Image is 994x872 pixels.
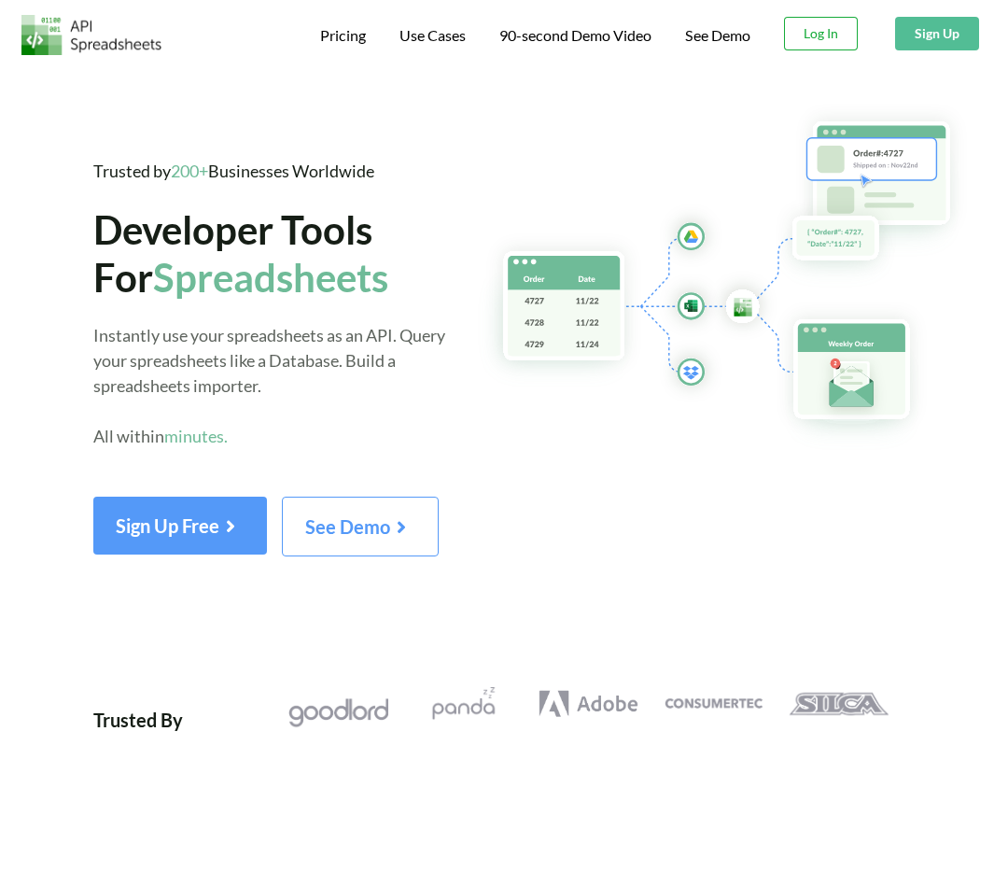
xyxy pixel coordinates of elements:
button: Log In [784,17,858,50]
a: Goodlord Logo [276,687,401,729]
div: Trusted By [93,687,183,734]
img: Pandazzz Logo [413,687,513,720]
button: See Demo [282,497,439,556]
span: Spreadsheets [153,254,388,301]
span: Developer Tools For [93,206,388,300]
span: Use Cases [399,26,466,44]
img: Hero Spreadsheet Flow [477,103,994,451]
span: Pricing [320,26,366,44]
span: See Demo [305,515,415,538]
span: 90-second Demo Video [499,28,651,43]
a: See Demo [282,522,439,538]
img: Consumertec Logo [664,687,763,720]
span: Instantly use your spreadsheets as an API. Query your spreadsheets like a Database. Build a sprea... [93,325,445,446]
a: Adobe Logo [526,687,651,721]
button: Sign Up [895,17,979,50]
img: Logo.png [21,15,161,55]
span: minutes. [164,426,228,446]
a: Silca Logo [776,687,901,720]
img: Goodlord Logo [288,696,388,729]
a: See Demo [685,26,750,46]
span: Trusted by Businesses Worldwide [93,161,374,181]
a: Consumertec Logo [651,687,776,720]
img: Adobe Logo [539,687,638,721]
span: Sign Up Free [116,514,245,537]
span: 200+ [171,161,208,181]
img: Silca Logo [789,687,889,720]
button: Sign Up Free [93,497,267,555]
a: Pandazzz Logo [401,687,526,720]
